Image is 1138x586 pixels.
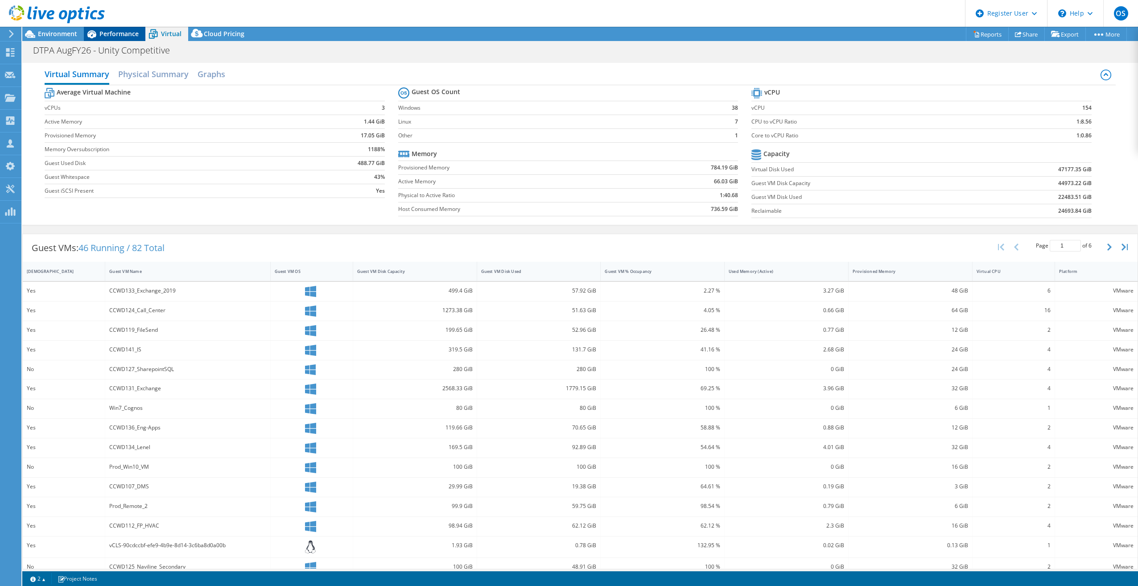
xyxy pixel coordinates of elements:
b: 1:40.68 [720,191,738,200]
div: VMware [1059,384,1134,393]
div: VMware [1059,403,1134,413]
div: 6 [977,286,1051,296]
span: 6 [1089,242,1092,249]
label: Linux [398,117,707,126]
input: jump to page [1050,240,1081,252]
div: 51.63 GiB [481,305,597,315]
div: CCWD107_DMS [109,482,266,491]
div: 0 GiB [729,403,844,413]
div: No [27,562,101,572]
b: 66.03 GiB [714,177,738,186]
label: Guest VM Disk Used [751,193,974,202]
div: 2 [977,501,1051,511]
div: 4.01 GiB [729,442,844,452]
div: Prod_Win10_VM [109,462,266,472]
div: No [27,403,101,413]
div: Win7_Cognos [109,403,266,413]
label: Guest Whitespace [45,173,303,182]
div: 2 [977,325,1051,335]
a: Share [1008,27,1045,41]
h2: Graphs [198,65,225,83]
div: 0 GiB [729,364,844,374]
div: 0.78 GiB [481,541,597,550]
div: 132.95 % [605,541,720,550]
div: 2568.33 GiB [357,384,473,393]
b: 1.44 GiB [364,117,385,126]
a: 2 [24,573,52,584]
div: VMware [1059,562,1134,572]
div: 0.79 GiB [729,501,844,511]
div: CCWD119_FileSend [109,325,266,335]
span: Page of [1036,240,1092,252]
div: 119.66 GiB [357,423,473,433]
b: 154 [1082,103,1092,112]
div: 100 % [605,462,720,472]
div: 69.25 % [605,384,720,393]
label: vCPUs [45,103,303,112]
div: 100 GiB [357,562,473,572]
div: 3.96 GiB [729,384,844,393]
div: 100 GiB [481,462,597,472]
div: 0 GiB [729,562,844,572]
div: 280 GiB [481,364,597,374]
div: 52.96 GiB [481,325,597,335]
div: 319.5 GiB [357,345,473,355]
div: 29.99 GiB [357,482,473,491]
div: Guest VM % Occupancy [605,268,709,274]
div: 499.4 GiB [357,286,473,296]
label: Core to vCPU Ratio [751,131,1014,140]
div: 57.92 GiB [481,286,597,296]
b: 44973.22 GiB [1058,179,1092,188]
div: CCWD127_SharepointSQL [109,364,266,374]
div: 64.61 % [605,482,720,491]
div: 100 % [605,562,720,572]
b: 736.59 GiB [711,205,738,214]
b: 43% [374,173,385,182]
div: Yes [27,521,101,531]
span: Environment [38,29,77,38]
b: 47177.35 GiB [1058,165,1092,174]
label: Reclaimable [751,206,974,215]
b: vCPU [764,88,780,97]
b: 3 [382,103,385,112]
div: CCWD141_IS [109,345,266,355]
label: Guest VM Disk Capacity [751,179,974,188]
div: 4 [977,442,1051,452]
div: Yes [27,345,101,355]
div: 0.77 GiB [729,325,844,335]
div: 100 % [605,403,720,413]
div: CCWD133_Exchange_2019 [109,286,266,296]
div: 32 GiB [853,562,968,572]
div: 6 GiB [853,501,968,511]
div: 26.48 % [605,325,720,335]
div: 2 [977,462,1051,472]
b: 24693.84 GiB [1058,206,1092,215]
div: 0 GiB [729,462,844,472]
div: VMware [1059,305,1134,315]
div: 2.68 GiB [729,345,844,355]
h2: Virtual Summary [45,65,109,85]
div: 54.64 % [605,442,720,452]
label: Host Consumed Memory [398,205,639,214]
b: 22483.51 GiB [1058,193,1092,202]
a: Reports [966,27,1009,41]
div: 100 % [605,364,720,374]
div: VMware [1059,462,1134,472]
div: 0.13 GiB [853,541,968,550]
div: Yes [27,423,101,433]
div: Used Memory (Active) [729,268,833,274]
div: Platform [1059,268,1123,274]
div: 0.19 GiB [729,482,844,491]
div: 16 [977,305,1051,315]
span: Virtual [161,29,181,38]
div: 99.9 GiB [357,501,473,511]
label: Active Memory [45,117,303,126]
div: 62.12 % [605,521,720,531]
div: 100 GiB [357,462,473,472]
div: 98.94 GiB [357,521,473,531]
b: 17.05 GiB [361,131,385,140]
div: 169.5 GiB [357,442,473,452]
div: VMware [1059,482,1134,491]
span: Performance [99,29,139,38]
div: Guest VMs: [23,234,173,262]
